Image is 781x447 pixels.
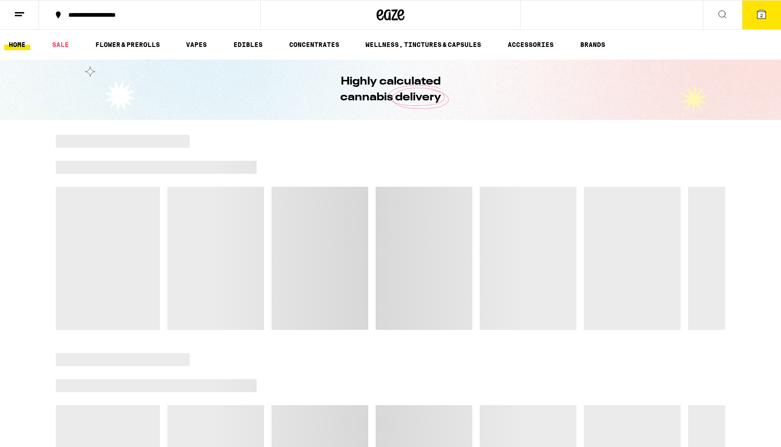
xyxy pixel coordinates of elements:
button: 2 [742,0,781,29]
a: ACCESSORIES [503,39,558,50]
button: BRANDS [576,39,610,50]
h1: Highly calculated cannabis delivery [314,74,467,105]
a: HOME [4,39,30,50]
a: EDIBLES [229,39,267,50]
span: 2 [760,13,763,18]
a: WELLNESS, TINCTURES & CAPSULES [361,39,486,50]
a: CONCENTRATES [285,39,344,50]
a: VAPES [181,39,212,50]
a: SALE [47,39,73,50]
a: FLOWER & PREROLLS [91,39,165,50]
